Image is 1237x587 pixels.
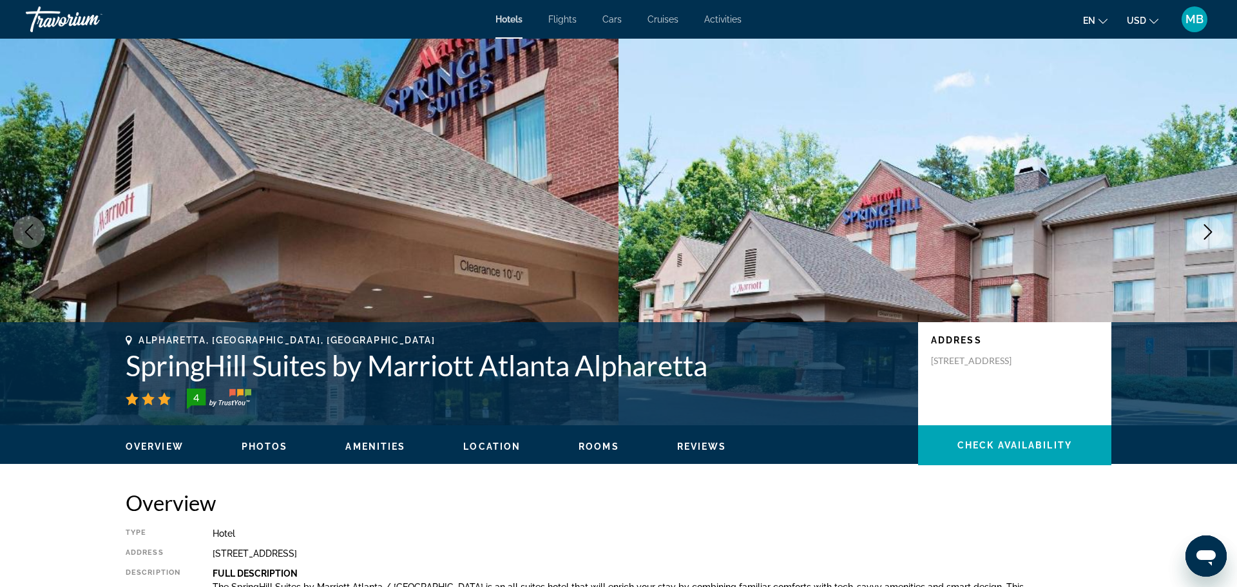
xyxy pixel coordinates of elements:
button: Reviews [677,441,727,452]
button: Amenities [345,441,405,452]
a: Cars [602,14,622,24]
span: Alpharetta, [GEOGRAPHIC_DATA], [GEOGRAPHIC_DATA] [139,335,436,345]
div: Type [126,528,180,539]
button: Change language [1083,11,1108,30]
span: Location [463,441,521,452]
div: Address [126,548,180,559]
span: Overview [126,441,184,452]
a: Activities [704,14,742,24]
b: Full Description [213,568,298,579]
iframe: Button to launch messaging window [1185,535,1227,577]
span: USD [1127,15,1146,26]
a: Cruises [647,14,678,24]
button: Overview [126,441,184,452]
a: Travorium [26,3,155,36]
h1: SpringHill Suites by Marriott Atlanta Alpharetta [126,349,905,382]
a: Hotels [495,14,523,24]
h2: Overview [126,490,1111,515]
button: Previous image [13,216,45,248]
button: Photos [242,441,288,452]
span: Reviews [677,441,727,452]
div: [STREET_ADDRESS] [213,548,1111,559]
p: [STREET_ADDRESS] [931,355,1034,367]
button: User Menu [1178,6,1211,33]
div: Hotel [213,528,1111,539]
span: Rooms [579,441,619,452]
button: Rooms [579,441,619,452]
button: Location [463,441,521,452]
div: 4 [183,390,209,405]
span: Photos [242,441,288,452]
button: Check Availability [918,425,1111,465]
button: Change currency [1127,11,1158,30]
span: Check Availability [957,440,1072,450]
img: trustyou-badge-hor.svg [187,389,251,409]
span: MB [1185,13,1203,26]
span: en [1083,15,1095,26]
button: Next image [1192,216,1224,248]
p: Address [931,335,1098,345]
a: Flights [548,14,577,24]
span: Amenities [345,441,405,452]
